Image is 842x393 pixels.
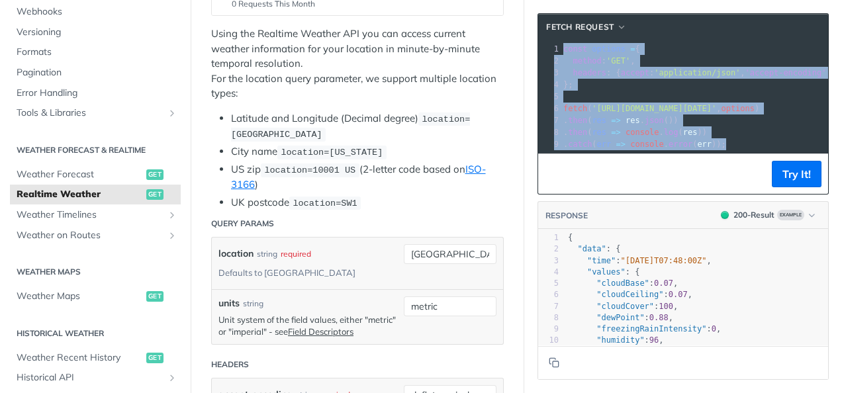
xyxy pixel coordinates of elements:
span: res [626,116,640,125]
div: 5 [538,278,559,289]
a: Weather Recent Historyget [10,348,181,368]
div: 200 - Result [733,209,774,221]
div: 4 [538,267,559,278]
span: Weather on Routes [17,229,164,242]
div: string [243,298,263,310]
span: Tools & Libraries [17,107,164,120]
span: get [146,291,164,302]
span: Example [777,210,804,220]
span: err [697,140,712,149]
span: "values" [587,267,626,277]
a: Formats [10,42,181,62]
div: 6 [538,103,561,114]
span: { [563,44,640,54]
span: 0.88 [649,313,669,322]
span: then [568,116,587,125]
div: Query Params [211,218,274,230]
button: Try It! [772,161,821,187]
span: accept [621,68,649,77]
span: 0.07 [654,279,673,288]
span: : { [568,267,639,277]
div: 9 [538,324,559,335]
div: 6 [538,289,559,300]
span: "[DATE]T07:48:00Z" [621,256,707,265]
a: Realtime Weatherget [10,185,181,204]
span: Formats [17,46,177,59]
button: Show subpages for Weather on Routes [167,230,177,241]
span: options [721,104,755,113]
span: res [683,128,698,137]
div: required [281,244,311,263]
span: : , [568,279,678,288]
span: ( , ) [563,104,759,113]
a: Versioning [10,22,181,42]
span: 96 [649,335,659,345]
span: : , [568,324,721,333]
span: . ( . ()) [563,116,678,125]
span: catch [568,140,592,149]
a: Pagination [10,63,181,83]
span: res [592,128,606,137]
span: location=10001 US [264,165,355,175]
span: location=[US_STATE] [281,148,383,157]
li: Latitude and Longitude (Decimal degree) [231,111,504,142]
span: fetch [563,104,587,113]
p: Using the Realtime Weather API you can access current weather information for your location in mi... [211,26,504,101]
span: "freezingRainIntensity" [596,324,706,333]
button: RESPONSE [545,209,588,222]
li: City name [231,144,504,159]
span: "cloudCover" [596,302,654,311]
span: Webhooks [17,5,177,19]
span: headers [573,68,606,77]
h2: Weather Forecast & realtime [10,144,181,156]
a: Webhooks [10,2,181,22]
p: Unit system of the field values, either "metric" or "imperial" - see [218,314,397,337]
span: Error Handling [17,87,177,100]
span: Historical API [17,371,164,384]
span: "cloudBase" [596,279,649,288]
h2: Weather Maps [10,266,181,278]
label: units [218,296,240,310]
span: console [626,128,659,137]
span: res [592,116,606,125]
a: Weather Mapsget [10,286,181,306]
span: 'application/json' [654,68,740,77]
span: Weather Forecast [17,168,143,181]
span: err [597,140,612,149]
span: options [592,44,626,54]
span: error [669,140,692,149]
span: : , [563,56,635,65]
span: const [563,44,587,54]
span: location=SW1 [293,198,357,208]
li: US zip (2-letter code based on ) [231,162,504,193]
div: 10 [538,335,559,346]
span: Versioning [17,26,177,39]
span: Weather Recent History [17,351,143,365]
span: "time" [587,256,616,265]
span: Weather Maps [17,290,143,303]
span: . ( . ( )); [563,140,726,149]
span: "cloudCeiling" [596,290,663,299]
span: Weather Timelines [17,208,164,222]
li: UK postcode [231,195,504,210]
span: console [630,140,664,149]
span: get [146,189,164,200]
div: 8 [538,126,561,138]
div: 5 [538,91,561,103]
a: Weather on RoutesShow subpages for Weather on Routes [10,226,181,245]
div: 8 [538,312,559,324]
span: '[URL][DOMAIN_NAME][DATE]' [592,104,716,113]
button: Show subpages for Weather Timelines [167,210,177,220]
span: : , [568,302,678,311]
span: }; [563,80,573,89]
button: fetch Request [541,21,631,34]
label: location [218,244,254,263]
span: { [568,233,573,242]
a: Historical APIShow subpages for Historical API [10,368,181,388]
a: Field Descriptors [288,326,353,337]
div: 9 [538,138,561,150]
button: Copy to clipboard [545,353,563,372]
div: Headers [211,359,249,371]
button: Show subpages for Historical API [167,372,177,383]
button: Copy to clipboard [545,164,563,184]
